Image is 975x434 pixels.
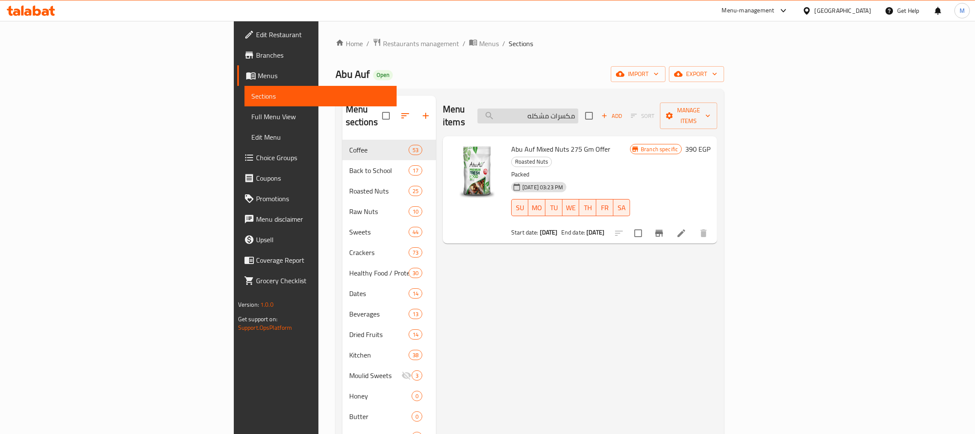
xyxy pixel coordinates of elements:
div: Menu-management [722,6,775,16]
span: 0 [412,413,422,421]
button: WE [563,199,580,216]
div: Crackers73 [342,242,436,263]
input: search [477,108,578,123]
span: Choice Groups [256,152,390,163]
div: items [412,411,422,422]
a: Restaurants management [373,38,459,49]
span: Roasted Nuts [349,186,409,196]
span: Dried Fruits [349,329,409,340]
a: Edit Menu [244,127,397,147]
span: TU [549,202,559,214]
span: Sort sections [395,106,415,126]
button: delete [693,223,714,243]
span: Edit Restaurant [256,29,390,40]
b: [DATE] [586,227,604,238]
a: Sections [244,86,397,106]
span: Add item [598,109,625,123]
button: SU [511,199,528,216]
span: Dates [349,288,409,299]
button: TH [579,199,596,216]
div: Beverages13 [342,304,436,324]
h6: 390 EGP [685,143,710,155]
span: SA [617,202,627,214]
span: Manage items [667,105,710,126]
nav: breadcrumb [336,38,725,49]
div: Moulid Sweets3 [342,365,436,386]
div: Back to School17 [342,160,436,181]
div: Roasted Nuts25 [342,181,436,201]
span: Kitchen [349,350,409,360]
div: items [409,206,422,217]
button: Branch-specific-item [649,223,669,243]
span: Healthy Food / Protein Bars [349,268,409,278]
div: items [409,350,422,360]
span: Full Menu View [251,111,390,122]
span: Upsell [256,235,390,245]
span: End date: [561,227,585,238]
span: WE [566,202,576,214]
li: / [462,38,465,49]
button: MO [528,199,545,216]
button: Add section [415,106,436,126]
a: Edit Restaurant [237,24,397,45]
span: Sweets [349,227,409,237]
div: Kitchen38 [342,345,436,365]
span: 25 [409,187,422,195]
div: Coffee53 [342,140,436,160]
a: Upsell [237,229,397,250]
svg: Inactive section [401,370,412,381]
button: export [669,66,724,82]
span: 10 [409,208,422,216]
span: Menus [479,38,499,49]
a: Full Menu View [244,106,397,127]
span: Honey [349,391,412,401]
a: Coupons [237,168,397,188]
span: SU [515,202,525,214]
li: / [502,38,505,49]
span: Coverage Report [256,255,390,265]
a: Grocery Checklist [237,270,397,291]
div: items [409,227,422,237]
span: 17 [409,167,422,175]
a: Menu disclaimer [237,209,397,229]
span: Grocery Checklist [256,276,390,286]
div: Dried Fruits14 [342,324,436,345]
button: Add [598,109,625,123]
span: 3 [412,372,422,380]
span: 53 [409,146,422,154]
span: Select section first [625,109,660,123]
div: Butter [349,411,412,422]
span: Back to School [349,165,409,176]
div: items [409,309,422,319]
div: Sweets44 [342,222,436,242]
div: items [409,247,422,258]
div: items [412,370,422,381]
div: Honey0 [342,386,436,406]
span: Select to update [629,224,647,242]
span: Coupons [256,173,390,183]
a: Coverage Report [237,250,397,270]
span: Select section [580,107,598,125]
span: Raw Nuts [349,206,409,217]
span: TH [583,202,593,214]
div: Butter0 [342,406,436,427]
b: [DATE] [540,227,558,238]
div: Healthy Food / Protein Bars30 [342,263,436,283]
button: FR [596,199,613,216]
a: Choice Groups [237,147,397,168]
span: 1.0.0 [260,299,274,310]
span: 14 [409,290,422,298]
a: Menus [469,38,499,49]
div: items [409,186,422,196]
span: Moulid Sweets [349,370,401,381]
span: Menu disclaimer [256,214,390,224]
span: Menus [258,70,390,81]
span: MO [532,202,542,214]
span: export [676,69,717,79]
div: Dates14 [342,283,436,304]
span: Sections [251,91,390,101]
span: Get support on: [238,314,277,325]
a: Branches [237,45,397,65]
